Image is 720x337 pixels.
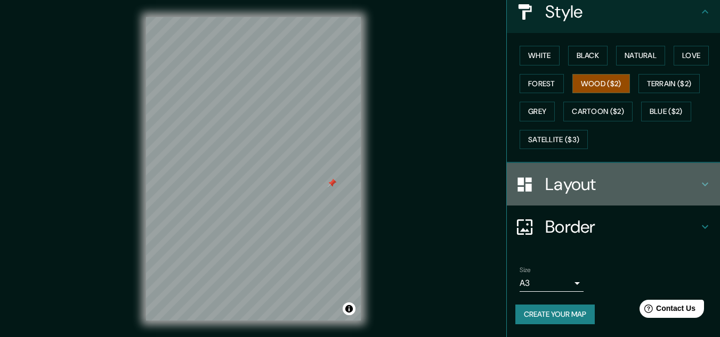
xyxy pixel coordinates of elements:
iframe: Help widget launcher [625,295,708,325]
button: Blue ($2) [641,102,691,121]
button: Cartoon ($2) [563,102,633,121]
button: Wood ($2) [572,74,630,94]
div: Layout [507,163,720,206]
h4: Style [545,1,699,22]
button: Natural [616,46,665,65]
h4: Layout [545,174,699,195]
button: Black [568,46,608,65]
button: Create your map [515,305,595,324]
canvas: Map [146,17,361,320]
button: Toggle attribution [343,302,355,315]
button: Terrain ($2) [638,74,700,94]
div: Border [507,206,720,248]
label: Size [520,266,531,275]
button: Satellite ($3) [520,130,588,150]
h4: Border [545,216,699,237]
div: A3 [520,275,584,292]
button: White [520,46,560,65]
button: Grey [520,102,555,121]
button: Forest [520,74,564,94]
button: Love [674,46,709,65]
